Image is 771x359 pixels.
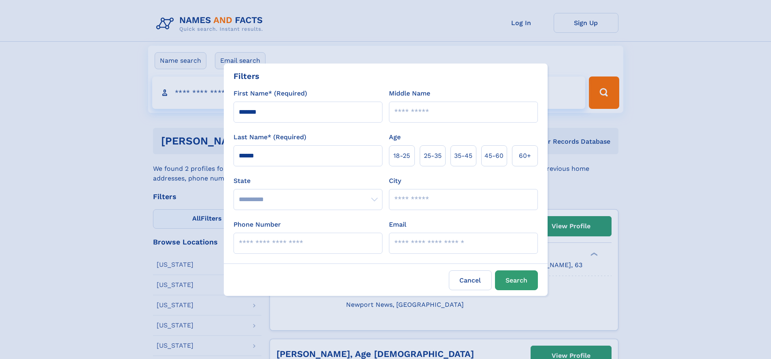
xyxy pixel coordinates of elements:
[389,176,401,186] label: City
[454,151,472,161] span: 35‑45
[389,220,406,229] label: Email
[234,176,382,186] label: State
[393,151,410,161] span: 18‑25
[424,151,442,161] span: 25‑35
[234,89,307,98] label: First Name* (Required)
[484,151,503,161] span: 45‑60
[389,132,401,142] label: Age
[234,220,281,229] label: Phone Number
[519,151,531,161] span: 60+
[234,132,306,142] label: Last Name* (Required)
[389,89,430,98] label: Middle Name
[495,270,538,290] button: Search
[234,70,259,82] div: Filters
[449,270,492,290] label: Cancel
